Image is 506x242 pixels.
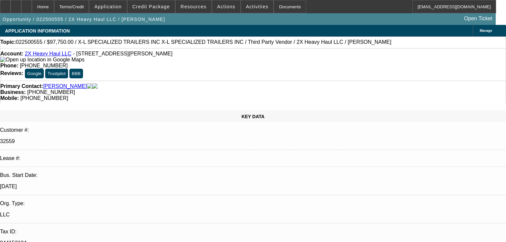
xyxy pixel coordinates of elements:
[5,28,70,34] span: APPLICATION INFORMATION
[3,17,165,22] span: Opportunity / 022500555 / 2X Heavy Haul LLC / [PERSON_NAME]
[246,4,269,9] span: Activities
[89,0,126,13] button: Application
[480,29,492,33] span: Manage
[217,4,235,9] span: Actions
[0,70,23,76] strong: Reviews:
[0,83,43,89] strong: Primary Contact:
[181,4,207,9] span: Resources
[45,69,68,78] button: Trustpilot
[20,95,68,101] span: [PHONE_NUMBER]
[25,51,72,56] a: 2X Heavy Haul LLC
[0,89,26,95] strong: Business:
[16,39,391,45] span: 022500555 / $97,750.00 / X-L SPECIALIZED TRAILERS INC X-L SPECIALIZED TRAILERS INC / Third Party ...
[87,83,92,89] img: facebook-icon.png
[0,63,18,68] strong: Phone:
[20,63,68,68] span: [PHONE_NUMBER]
[0,57,84,62] a: View Google Maps
[127,0,175,13] button: Credit Package
[92,83,98,89] img: linkedin-icon.png
[69,69,83,78] button: BBB
[462,13,495,24] a: Open Ticket
[0,95,19,101] strong: Mobile:
[94,4,122,9] span: Application
[73,51,173,56] span: - [STREET_ADDRESS][PERSON_NAME]
[132,4,170,9] span: Credit Package
[176,0,211,13] button: Resources
[241,114,264,119] span: KEY DATA
[0,51,23,56] strong: Account:
[0,57,84,63] img: Open up location in Google Maps
[27,89,75,95] span: [PHONE_NUMBER]
[241,0,274,13] button: Activities
[0,39,16,45] strong: Topic:
[43,83,87,89] a: [PERSON_NAME]
[25,69,44,78] button: Google
[212,0,240,13] button: Actions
